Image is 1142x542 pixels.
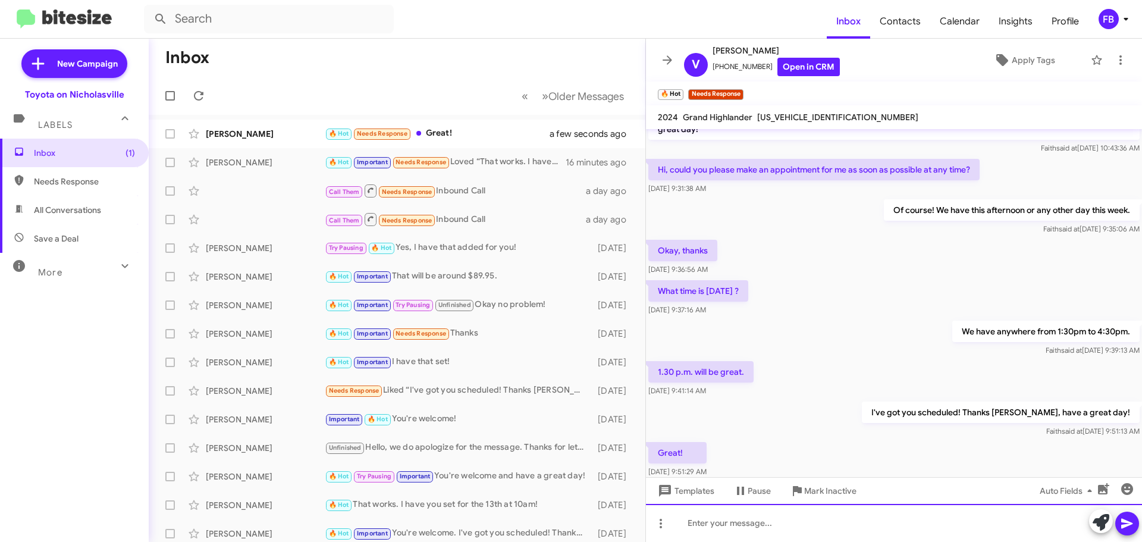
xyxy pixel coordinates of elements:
[592,499,636,511] div: [DATE]
[329,501,349,509] span: 🔥 Hot
[357,158,388,166] span: Important
[1061,346,1082,355] span: said at
[592,385,636,397] div: [DATE]
[648,467,707,476] span: [DATE] 9:51:29 AM
[952,321,1140,342] p: We have anywhere from 1:30pm to 4:30pm.
[648,361,754,383] p: 1.30 p.m. will be great.
[357,330,388,337] span: Important
[989,4,1042,39] a: Insights
[592,442,636,454] div: [DATE]
[325,441,592,455] div: Hello, we do apologize for the message. Thanks for letting us know, we will update our records! H...
[515,84,631,108] nav: Page navigation example
[804,480,857,502] span: Mark Inactive
[724,480,780,502] button: Pause
[325,183,586,198] div: Inbound Call
[648,386,706,395] span: [DATE] 9:41:14 AM
[592,471,636,483] div: [DATE]
[357,272,388,280] span: Important
[329,530,349,537] span: 🔥 Hot
[1041,143,1140,152] span: Faith [DATE] 10:43:36 AM
[1062,427,1083,436] span: said at
[206,356,325,368] div: [PERSON_NAME]
[38,120,73,130] span: Labels
[648,442,707,463] p: Great!
[329,188,360,196] span: Call Them
[780,480,866,502] button: Mark Inactive
[325,355,592,369] div: I have that set!
[329,217,360,224] span: Call Them
[1046,346,1140,355] span: Faith [DATE] 9:39:13 AM
[325,298,592,312] div: Okay no problem!
[357,472,391,480] span: Try Pausing
[368,415,388,423] span: 🔥 Hot
[548,90,624,103] span: Older Messages
[566,156,636,168] div: 16 minutes ago
[713,43,840,58] span: [PERSON_NAME]
[592,271,636,283] div: [DATE]
[206,328,325,340] div: [PERSON_NAME]
[396,330,446,337] span: Needs Response
[655,480,714,502] span: Templates
[21,49,127,78] a: New Campaign
[396,301,430,309] span: Try Pausing
[34,204,101,216] span: All Conversations
[325,212,586,227] div: Inbound Call
[777,58,840,76] a: Open in CRM
[438,301,471,309] span: Unfinished
[34,147,135,159] span: Inbox
[1040,480,1097,502] span: Auto Fields
[648,240,717,261] p: Okay, thanks
[144,5,394,33] input: Search
[325,155,566,169] div: Loved “That works. I have it set for you all!”
[206,242,325,254] div: [PERSON_NAME]
[329,272,349,280] span: 🔥 Hot
[592,328,636,340] div: [DATE]
[206,528,325,540] div: [PERSON_NAME]
[1030,480,1106,502] button: Auto Fields
[357,301,388,309] span: Important
[34,176,135,187] span: Needs Response
[165,48,209,67] h1: Inbox
[325,127,564,140] div: Great!
[658,112,678,123] span: 2024
[514,84,535,108] button: Previous
[1088,9,1129,29] button: FB
[648,305,706,314] span: [DATE] 9:37:16 AM
[38,267,62,278] span: More
[688,89,743,100] small: Needs Response
[206,499,325,511] div: [PERSON_NAME]
[1042,4,1088,39] a: Profile
[329,387,379,394] span: Needs Response
[329,330,349,337] span: 🔥 Hot
[827,4,870,39] a: Inbox
[564,128,636,140] div: a few seconds ago
[357,530,388,537] span: Important
[1059,224,1080,233] span: said at
[592,356,636,368] div: [DATE]
[1056,143,1077,152] span: said at
[357,130,407,137] span: Needs Response
[1043,224,1140,233] span: Faith [DATE] 9:35:06 AM
[57,58,118,70] span: New Campaign
[206,471,325,483] div: [PERSON_NAME]
[382,217,432,224] span: Needs Response
[884,199,1140,221] p: Of course! We have this afternoon or any other day this week.
[329,472,349,480] span: 🔥 Hot
[757,112,918,123] span: [US_VEHICLE_IDENTIFICATION_NUMBER]
[325,498,592,512] div: That works. I have you set for the 13th at 10am!
[963,49,1085,71] button: Apply Tags
[522,89,528,104] span: «
[592,299,636,311] div: [DATE]
[542,89,548,104] span: »
[325,241,592,255] div: Yes, I have that added for you!
[870,4,930,39] a: Contacts
[206,385,325,397] div: [PERSON_NAME]
[325,327,592,340] div: Thanks
[34,233,79,245] span: Save a Deal
[1046,427,1140,436] span: Faith [DATE] 9:51:13 AM
[692,55,700,74] span: V
[658,89,683,100] small: 🔥 Hot
[592,242,636,254] div: [DATE]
